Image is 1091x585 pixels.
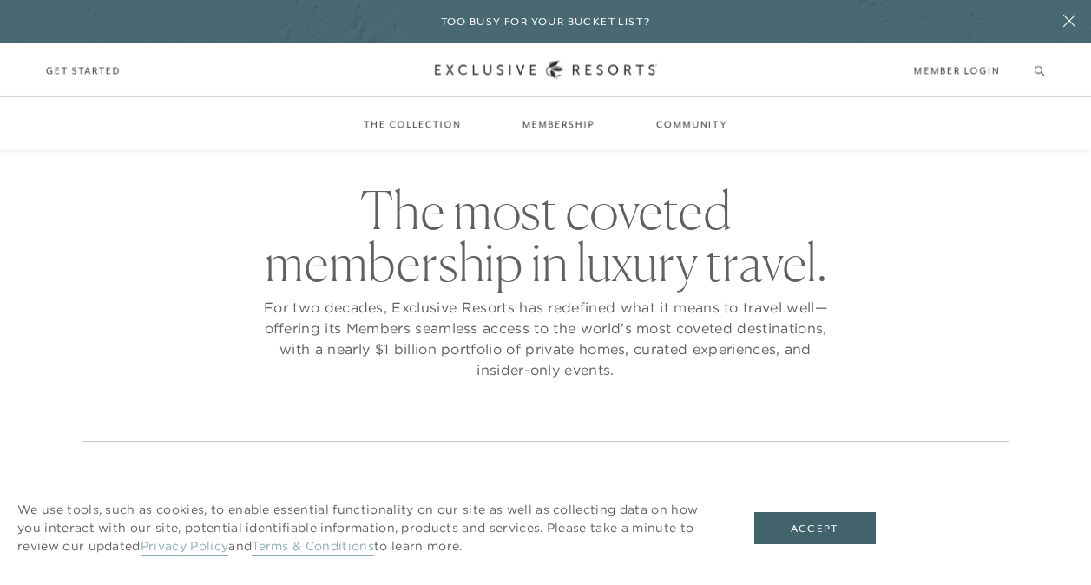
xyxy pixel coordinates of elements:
h2: The most coveted membership in luxury travel. [260,184,832,288]
a: Community [639,99,745,149]
a: Member Login [914,62,1000,78]
a: Privacy Policy [141,538,228,556]
a: The Collection [346,99,479,149]
a: Membership [505,99,613,149]
a: Get Started [46,62,122,78]
h6: Too busy for your bucket list? [441,14,651,30]
p: We use tools, such as cookies, to enable essential functionality on our site as well as collectin... [17,501,720,555]
button: Accept [754,512,876,545]
a: Terms & Conditions [252,538,374,556]
p: For two decades, Exclusive Resorts has redefined what it means to travel well—offering its Member... [260,297,832,380]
